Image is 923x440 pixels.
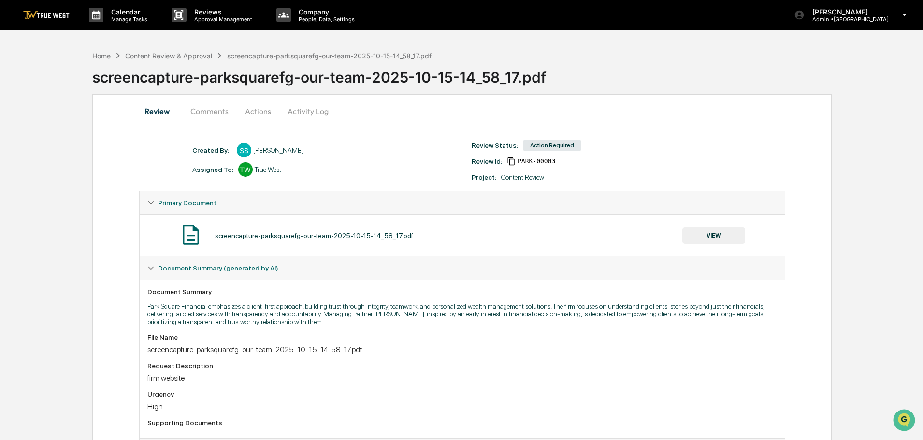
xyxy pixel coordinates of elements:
div: Content Review [501,173,544,181]
span: [PERSON_NAME] [30,131,78,139]
div: Document Summary (generated by AI) [140,280,785,438]
div: secondary tabs example [139,99,785,123]
img: 1746055101610-c473b297-6a78-478c-a979-82029cc54cd1 [10,74,27,91]
span: • [80,131,84,139]
p: Calendar [103,8,152,16]
span: f6da0cd2-b42c-4192-815e-bbab80e87d5c [518,157,555,165]
div: Review Id: [472,157,502,165]
button: Comments [183,99,236,123]
span: Preclearance [19,198,62,207]
a: Powered byPylon [68,239,117,247]
span: [DATE] [86,157,105,165]
p: How can we help? [10,20,176,36]
div: True West [255,166,281,173]
iframe: Open customer support [892,408,918,434]
button: Activity Log [280,99,336,123]
span: [DATE] [86,131,105,139]
u: (generated by AI) [224,264,278,272]
button: VIEW [682,227,745,244]
div: Primary Document [140,214,785,256]
button: Actions [236,99,280,123]
p: Reviews [187,8,257,16]
span: Attestations [80,198,120,207]
div: [PERSON_NAME] [253,146,303,154]
span: Primary Document [158,199,216,207]
div: Request Description [147,362,777,369]
div: Created By: ‎ ‎ [192,146,232,154]
p: [PERSON_NAME] [805,8,889,16]
div: Home [92,52,111,60]
img: 8933085812038_c878075ebb4cc5468115_72.jpg [20,74,38,91]
button: See all [150,105,176,117]
div: screencapture-parksquarefg-our-team-2025-10-15-14_58_17.pdf [227,52,432,60]
button: Start new chat [164,77,176,88]
span: Document Summary [158,264,278,272]
span: • [80,157,84,165]
div: TW [238,162,253,177]
div: 🔎 [10,217,17,225]
div: Document Summary (generated by AI) [140,256,785,280]
a: 🔎Data Lookup [6,212,65,229]
p: Admin • [GEOGRAPHIC_DATA] [805,16,889,23]
div: SS [237,143,251,157]
div: screencapture-parksquarefg-our-team-2025-10-15-14_58_17.pdf [215,232,413,240]
img: Document Icon [179,223,203,247]
div: Urgency [147,390,777,398]
span: Pylon [96,240,117,247]
button: Review [139,99,183,123]
div: High [147,402,777,411]
span: [PERSON_NAME] [30,157,78,165]
div: Start new chat [43,74,159,84]
div: Supporting Documents [147,419,777,426]
div: screencapture-parksquarefg-our-team-2025-10-15-14_58_17.pdf [147,345,777,354]
div: Action Required [523,140,581,151]
img: logo [23,11,70,20]
div: Document Summary [147,288,777,296]
div: Content Review & Approval [125,52,212,60]
p: People, Data, Settings [291,16,360,23]
div: File Name [147,333,777,341]
div: 🗄️ [70,199,78,206]
p: Manage Tasks [103,16,152,23]
a: 🖐️Preclearance [6,194,66,211]
p: Park Square Financial emphasizes a client-first approach, building trust through integrity, teamw... [147,302,777,326]
div: Project: [472,173,496,181]
div: firm website [147,373,777,383]
div: Past conversations [10,107,65,115]
div: Primary Document [140,191,785,214]
p: Approval Management [187,16,257,23]
p: Company [291,8,360,16]
div: screencapture-parksquarefg-our-team-2025-10-15-14_58_17.pdf [92,61,923,86]
img: Tammy Steffen [10,148,25,164]
img: Tammy Steffen [10,122,25,138]
div: We're available if you need us! [43,84,133,91]
span: Data Lookup [19,216,61,226]
div: 🖐️ [10,199,17,206]
div: Assigned To: [192,166,233,173]
a: 🗄️Attestations [66,194,124,211]
div: Review Status: [472,142,518,149]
